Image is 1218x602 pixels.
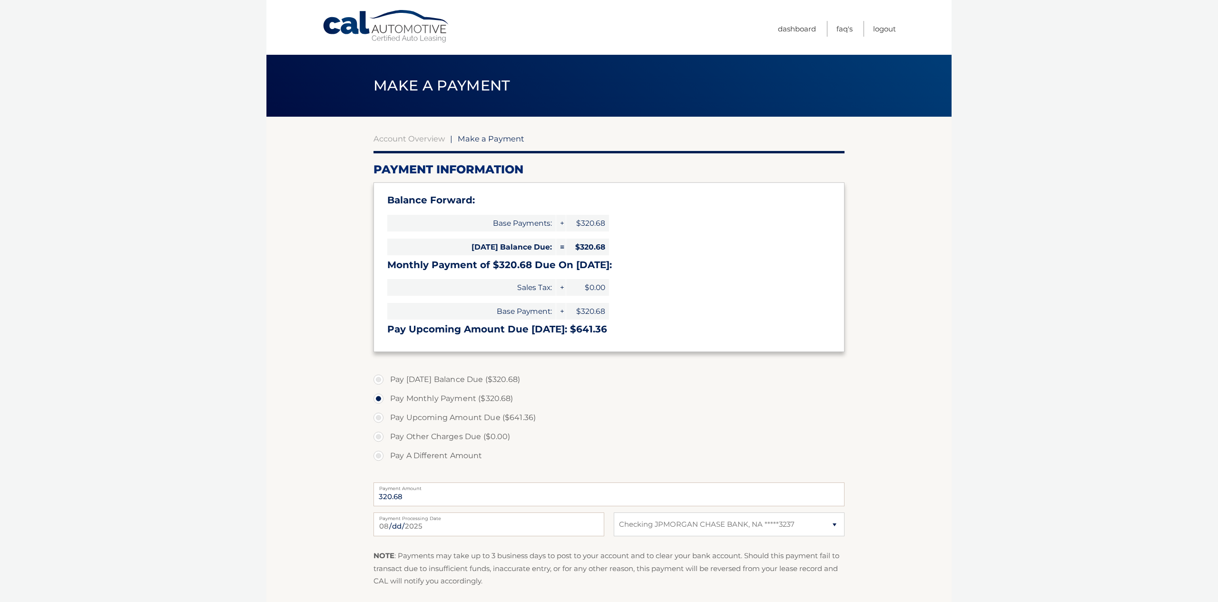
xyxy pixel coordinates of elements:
[556,239,566,255] span: =
[373,370,845,389] label: Pay [DATE] Balance Due ($320.68)
[387,323,831,335] h3: Pay Upcoming Amount Due [DATE]: $641.36
[387,239,556,255] span: [DATE] Balance Due:
[322,10,451,43] a: Cal Automotive
[373,162,845,177] h2: Payment Information
[373,77,510,94] span: Make a Payment
[566,303,609,320] span: $320.68
[387,194,831,206] h3: Balance Forward:
[373,482,845,490] label: Payment Amount
[556,215,566,231] span: +
[387,303,556,320] span: Base Payment:
[566,215,609,231] span: $320.68
[373,427,845,446] label: Pay Other Charges Due ($0.00)
[836,21,853,37] a: FAQ's
[566,239,609,255] span: $320.68
[556,303,566,320] span: +
[373,550,845,587] p: : Payments may take up to 3 business days to post to your account and to clear your bank account....
[873,21,896,37] a: Logout
[387,259,831,271] h3: Monthly Payment of $320.68 Due On [DATE]:
[387,215,556,231] span: Base Payments:
[373,482,845,506] input: Payment Amount
[373,389,845,408] label: Pay Monthly Payment ($320.68)
[373,551,394,560] strong: NOTE
[373,512,604,520] label: Payment Processing Date
[373,408,845,427] label: Pay Upcoming Amount Due ($641.36)
[450,134,452,143] span: |
[373,446,845,465] label: Pay A Different Amount
[556,279,566,296] span: +
[778,21,816,37] a: Dashboard
[373,512,604,536] input: Payment Date
[566,279,609,296] span: $0.00
[373,134,445,143] a: Account Overview
[387,279,556,296] span: Sales Tax:
[458,134,524,143] span: Make a Payment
